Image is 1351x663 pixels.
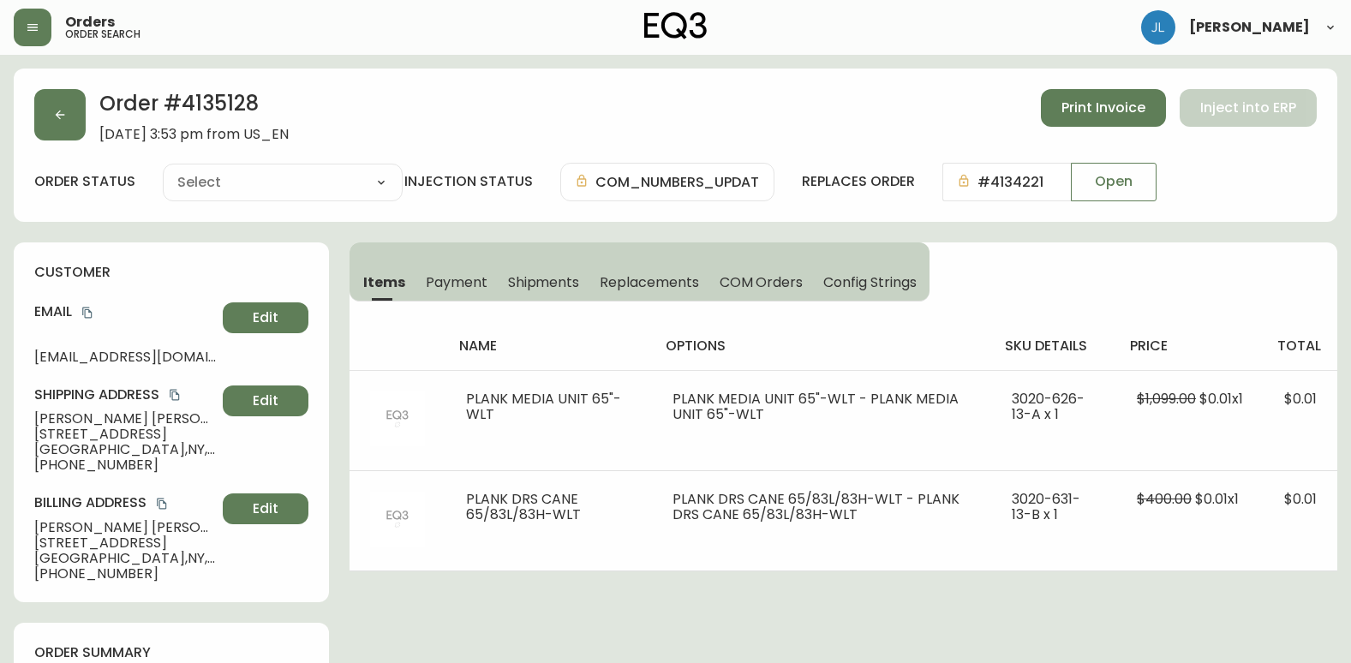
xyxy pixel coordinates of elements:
span: $1,099.00 [1137,389,1196,409]
h5: order search [65,29,140,39]
span: PLANK DRS CANE 65/83L/83H-WLT [466,489,581,524]
button: Edit [223,493,308,524]
span: $400.00 [1137,489,1192,509]
span: [PHONE_NUMBER] [34,566,216,582]
span: [PHONE_NUMBER] [34,457,216,473]
label: order status [34,172,135,191]
span: $0.01 [1284,489,1317,509]
span: [EMAIL_ADDRESS][DOMAIN_NAME] [34,349,216,365]
h4: name [459,337,638,355]
span: Shipments [508,273,580,291]
button: copy [166,386,183,403]
img: 404Image.svg [370,492,425,547]
span: 3020-631-13-B x 1 [1012,489,1080,524]
span: Items [363,273,405,291]
span: $0.01 x 1 [1195,489,1239,509]
span: [PERSON_NAME] [PERSON_NAME] [34,520,216,535]
h4: sku details [1005,337,1103,355]
span: [PERSON_NAME] [1189,21,1310,34]
span: COM Orders [720,273,804,291]
span: PLANK MEDIA UNIT 65"-WLT [466,389,621,424]
h4: Shipping Address [34,385,216,404]
h4: Billing Address [34,493,216,512]
li: PLANK DRS CANE 65/83L/83H-WLT - PLANK DRS CANE 65/83L/83H-WLT [673,492,971,523]
button: copy [79,304,96,321]
span: [GEOGRAPHIC_DATA] , NY , 11211 , US [34,442,216,457]
span: Config Strings [823,273,916,291]
span: Edit [253,391,278,410]
img: 1c9c23e2a847dab86f8017579b61559c [1141,10,1175,45]
h4: options [666,337,977,355]
h4: price [1130,337,1250,355]
span: [STREET_ADDRESS] [34,535,216,551]
span: $0.01 [1284,389,1317,409]
h4: customer [34,263,308,282]
h4: replaces order [802,172,915,191]
img: logo [644,12,708,39]
img: 404Image.svg [370,391,425,446]
h4: injection status [404,172,533,191]
button: Open [1071,163,1157,201]
span: 3020-626-13-A x 1 [1012,389,1085,424]
h2: Order # 4135128 [99,89,289,127]
span: Open [1095,172,1133,191]
h4: order summary [34,643,308,662]
button: Edit [223,302,308,333]
button: Edit [223,385,308,416]
button: copy [153,495,170,512]
h4: Email [34,302,216,321]
span: Payment [426,273,487,291]
li: PLANK MEDIA UNIT 65"-WLT - PLANK MEDIA UNIT 65"-WLT [673,391,971,422]
span: Edit [253,499,278,518]
span: Edit [253,308,278,327]
span: [PERSON_NAME] [PERSON_NAME] [34,411,216,427]
span: Orders [65,15,115,29]
span: [STREET_ADDRESS] [34,427,216,442]
span: Replacements [600,273,698,291]
button: Print Invoice [1041,89,1166,127]
span: [GEOGRAPHIC_DATA] , NY , 11211 , US [34,551,216,566]
h4: total [1277,337,1324,355]
span: $0.01 x 1 [1199,389,1243,409]
span: [DATE] 3:53 pm from US_EN [99,127,289,142]
span: Print Invoice [1061,99,1145,117]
